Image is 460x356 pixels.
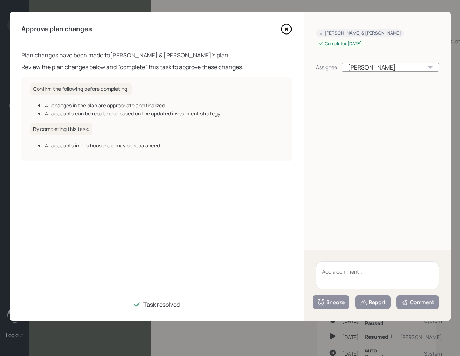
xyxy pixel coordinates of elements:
div: Comment [401,299,434,306]
div: Assignee: [316,63,339,71]
div: Completed [DATE] [319,41,362,47]
div: [PERSON_NAME] & [PERSON_NAME] [319,30,401,36]
div: Report [360,299,386,306]
h6: By completing this task: [30,123,92,135]
div: [PERSON_NAME] [342,63,439,72]
h4: Approve plan changes [21,25,92,33]
div: All changes in the plan are appropriate and finalized [45,102,283,109]
div: Snooze [317,299,345,306]
div: Plan changes have been made to [PERSON_NAME] & [PERSON_NAME] 's plan. [21,51,292,60]
div: All accounts in this household may be rebalanced [45,142,283,149]
div: Task resolved [143,300,180,309]
button: Snooze [313,295,349,309]
button: Report [355,295,391,309]
h6: Confirm the following before completing: [30,83,132,95]
div: Review the plan changes below and "complete" this task to approve these changes. [21,63,292,71]
div: All accounts can be rebalanced based on the updated investment strategy [45,110,283,117]
button: Comment [396,295,439,309]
